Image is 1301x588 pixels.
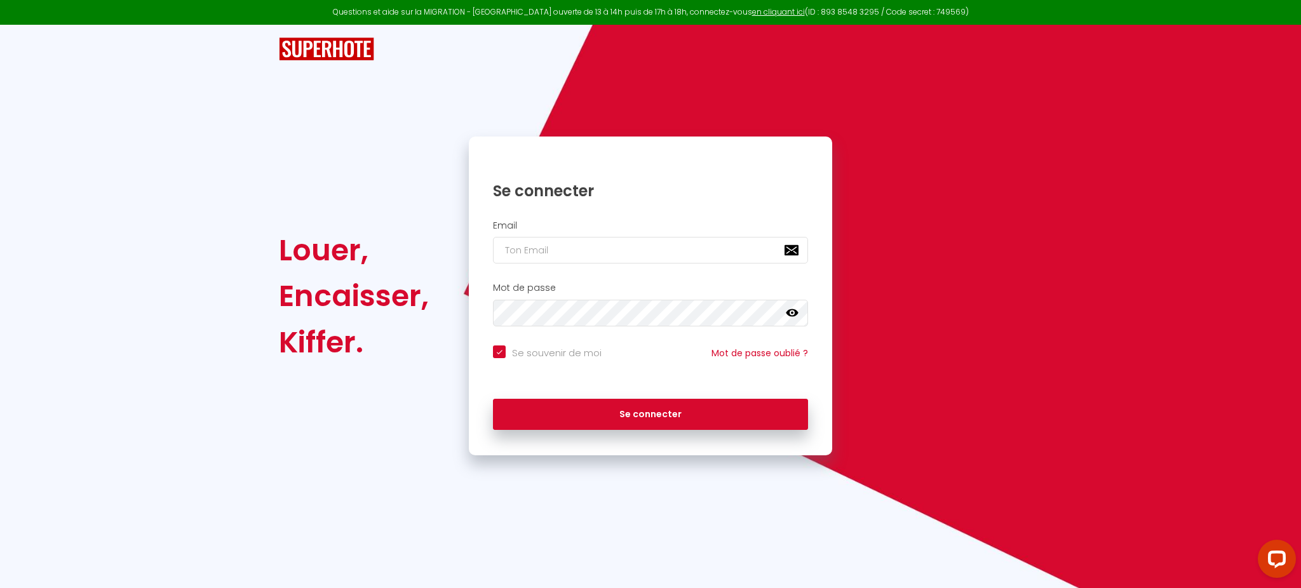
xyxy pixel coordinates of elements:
input: Ton Email [493,237,808,264]
div: Louer, [279,227,429,273]
h2: Email [493,220,808,231]
a: Mot de passe oublié ? [711,347,808,359]
div: Kiffer. [279,319,429,365]
img: SuperHote logo [279,37,374,61]
h2: Mot de passe [493,283,808,293]
a: en cliquant ici [752,6,805,17]
iframe: LiveChat chat widget [1248,535,1301,588]
button: Se connecter [493,399,808,431]
h1: Se connecter [493,181,808,201]
div: Encaisser, [279,273,429,319]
